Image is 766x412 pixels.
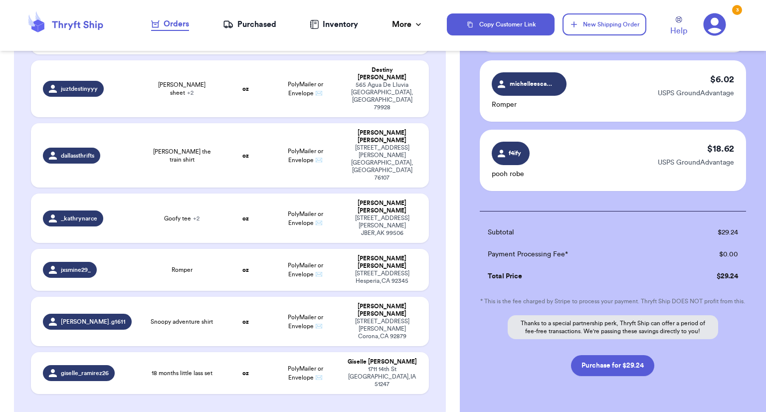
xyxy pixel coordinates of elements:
span: PolyMailer or Envelope ✉️ [288,81,323,96]
button: New Shipping Order [563,13,646,35]
strong: oz [242,86,249,92]
div: 3 [732,5,742,15]
td: $ 0.00 [671,243,746,265]
span: [PERSON_NAME].g1611 [61,318,126,326]
span: 18 months little lass set [152,369,212,377]
strong: oz [242,267,249,273]
td: Payment Processing Fee* [480,243,672,265]
span: _kathrynarce [61,214,97,222]
p: $ 18.62 [707,142,734,156]
td: Total Price [480,265,672,287]
p: USPS GroundAdvantage [658,158,734,168]
div: [STREET_ADDRESS][PERSON_NAME] Corona , CA 92879 [347,318,417,340]
span: f4ify [506,149,524,158]
td: Subtotal [480,221,672,243]
span: PolyMailer or Envelope ✉️ [288,366,323,381]
span: + 2 [193,215,199,221]
span: Goofy tee [164,214,199,222]
strong: oz [242,370,249,376]
div: Orders [151,18,189,30]
span: PolyMailer or Envelope ✉️ [288,262,323,277]
span: PolyMailer or Envelope ✉️ [288,148,323,163]
span: juztdestinyyy [61,85,98,93]
p: USPS GroundAdvantage [658,88,734,98]
p: pooh robe [492,169,530,179]
span: jxsmine29_ [61,266,91,274]
div: 1711 14th St [GEOGRAPHIC_DATA] , IA 51247 [347,366,417,388]
span: Help [670,25,687,37]
p: * This is the fee charged by Stripe to process your payment. Thryft Ship DOES NOT profit from this. [480,297,746,305]
button: Purchase for $29.24 [571,355,654,376]
span: + 2 [187,90,193,96]
div: [PERSON_NAME] [PERSON_NAME] [347,255,417,270]
span: michelleescamilla.93 [510,79,557,88]
span: Snoopy adventure shirt [151,318,213,326]
a: Help [670,16,687,37]
span: dallassthrifts [61,152,94,160]
a: 3 [703,13,726,36]
a: Orders [151,18,189,31]
p: Romper [492,100,567,110]
span: Romper [172,266,192,274]
div: More [392,18,423,30]
div: [STREET_ADDRESS][PERSON_NAME] JBER , AK 99506 [347,214,417,237]
strong: oz [242,319,249,325]
p: $ 6.02 [710,72,734,86]
div: [STREET_ADDRESS] Hesperia , CA 92345 [347,270,417,285]
div: [STREET_ADDRESS][PERSON_NAME] [GEOGRAPHIC_DATA] , [GEOGRAPHIC_DATA] 76107 [347,144,417,182]
span: giselle_ramirez26 [61,369,109,377]
div: Destiny [PERSON_NAME] [347,66,417,81]
a: Inventory [310,18,358,30]
div: Giselle [PERSON_NAME] [347,358,417,366]
span: PolyMailer or Envelope ✉️ [288,314,323,329]
a: Purchased [223,18,276,30]
strong: oz [242,215,249,221]
div: [PERSON_NAME] [PERSON_NAME] [347,303,417,318]
p: Thanks to a special partnership perk, Thryft Ship can offer a period of fee-free transactions. We... [508,315,718,339]
span: [PERSON_NAME] sheet [148,81,216,97]
button: Copy Customer Link [447,13,555,35]
strong: oz [242,153,249,159]
span: [PERSON_NAME] the train shirt [148,148,216,164]
div: 565 Agua De Lluvia [GEOGRAPHIC_DATA] , [GEOGRAPHIC_DATA] 79928 [347,81,417,111]
span: PolyMailer or Envelope ✉️ [288,211,323,226]
div: [PERSON_NAME] [PERSON_NAME] [347,129,417,144]
div: [PERSON_NAME] [PERSON_NAME] [347,200,417,214]
td: $ 29.24 [671,221,746,243]
td: $ 29.24 [671,265,746,287]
